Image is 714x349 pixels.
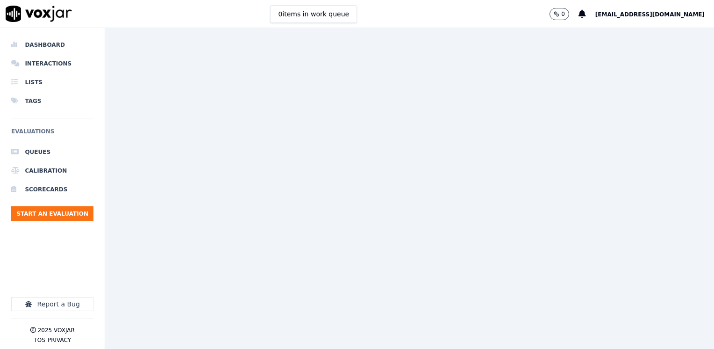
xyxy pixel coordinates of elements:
button: [EMAIL_ADDRESS][DOMAIN_NAME] [595,8,714,20]
button: Report a Bug [11,297,93,311]
a: Interactions [11,54,93,73]
span: [EMAIL_ADDRESS][DOMAIN_NAME] [595,11,705,18]
p: 0 [561,10,565,18]
a: Dashboard [11,36,93,54]
button: Privacy [48,336,71,344]
a: Lists [11,73,93,92]
button: 0 [550,8,569,20]
button: 0items in work queue [270,5,357,23]
p: 2025 Voxjar [38,327,75,334]
a: Queues [11,143,93,161]
button: Start an Evaluation [11,206,93,221]
img: voxjar logo [6,6,72,22]
h6: Evaluations [11,126,93,143]
button: TOS [34,336,45,344]
button: 0 [550,8,578,20]
a: Calibration [11,161,93,180]
a: Scorecards [11,180,93,199]
a: Tags [11,92,93,110]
